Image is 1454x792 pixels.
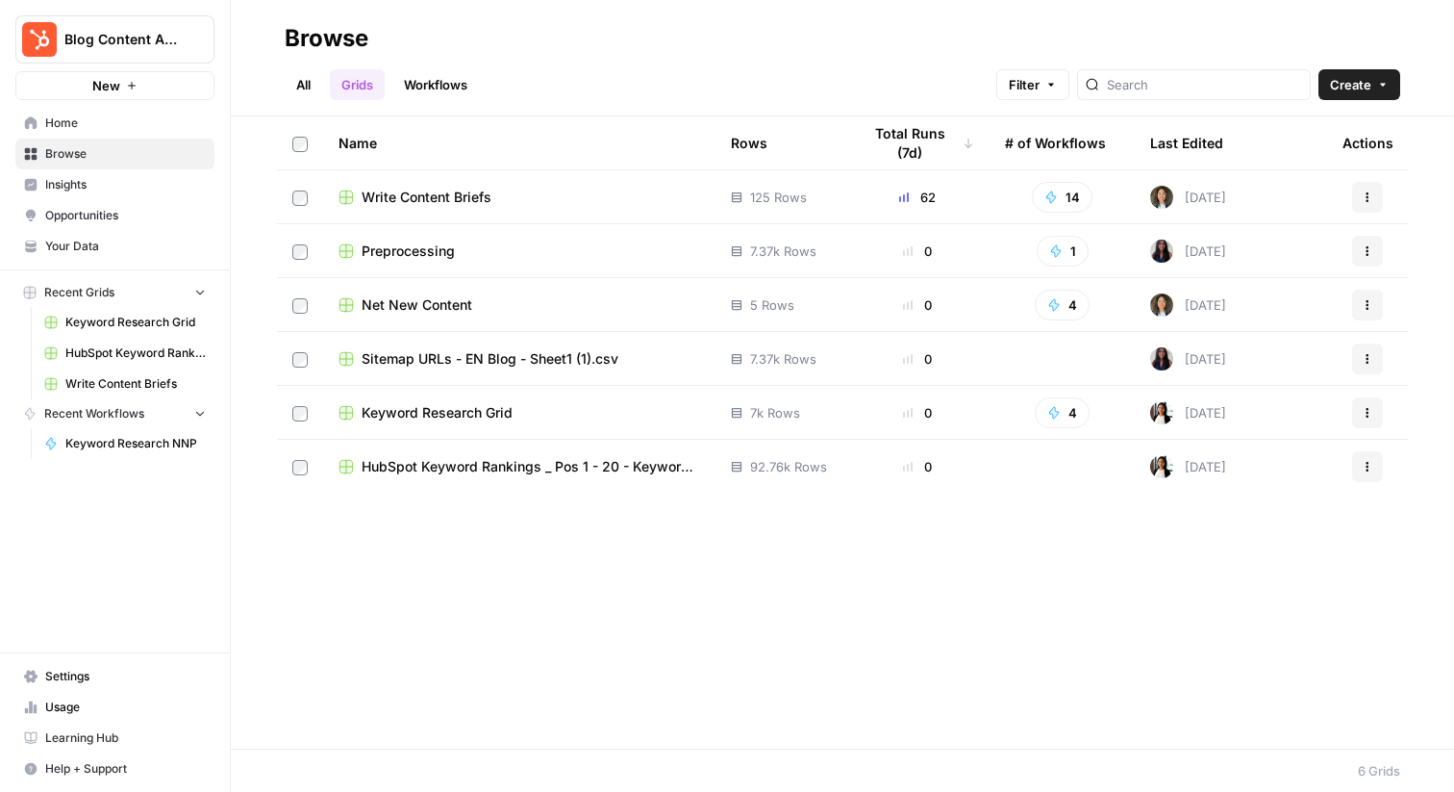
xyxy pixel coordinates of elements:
span: Opportunities [45,207,206,224]
a: Insights [15,169,214,200]
div: 6 Grids [1358,761,1400,780]
button: Help + Support [15,754,214,784]
a: All [285,69,322,100]
a: Browse [15,139,214,169]
span: Home [45,115,206,132]
a: Your Data [15,231,214,262]
a: Keyword Research Grid [36,307,214,338]
span: Keyword Research Grid [362,403,513,422]
span: Blog Content Action Plan [64,30,181,49]
div: [DATE] [1150,401,1226,424]
span: Learning Hub [45,729,206,747]
span: 125 Rows [750,188,807,207]
a: Settings [15,661,214,692]
a: Write Content Briefs [338,188,700,207]
div: 0 [861,295,974,315]
span: Keyword Research NNP [65,435,206,452]
img: Blog Content Action Plan Logo [22,22,57,57]
div: Name [338,116,700,169]
a: Preprocessing [338,242,700,261]
div: [DATE] [1150,240,1226,263]
span: Browse [45,145,206,163]
a: Grids [330,69,385,100]
a: Net New Content [338,295,700,315]
a: Usage [15,692,214,723]
span: Net New Content [362,295,472,315]
img: rox323kbkgutb4wcij4krxobkpon [1150,240,1173,263]
span: Recent Grids [44,284,114,301]
span: Keyword Research Grid [65,314,206,331]
button: Recent Grids [15,278,214,307]
div: Last Edited [1150,116,1223,169]
button: 4 [1035,290,1090,320]
img: rox323kbkgutb4wcij4krxobkpon [1150,347,1173,370]
span: Preprocessing [362,242,455,261]
div: Browse [285,23,368,54]
span: 7.37k Rows [750,242,816,261]
span: Create [1330,75,1371,94]
span: Write Content Briefs [362,188,491,207]
a: Learning Hub [15,723,214,754]
a: Sitemap URLs - EN Blog - Sheet1 (1).csv [338,349,700,369]
button: Workspace: Blog Content Action Plan [15,15,214,64]
button: 4 [1035,397,1090,428]
span: Usage [45,699,206,716]
span: 7.37k Rows [750,349,816,369]
span: 5 Rows [750,295,794,315]
button: New [15,71,214,100]
div: 0 [861,242,974,261]
span: HubSpot Keyword Rankings _ Pos 1 - 20 - Keyword Rankings - HubSpot.com.csv [362,457,700,476]
span: Your Data [45,238,206,255]
span: Recent Workflows [44,405,144,422]
div: [DATE] [1150,455,1226,478]
a: Write Content Briefs [36,369,214,399]
div: Rows [731,116,767,169]
div: 0 [861,457,974,476]
div: [DATE] [1150,347,1226,370]
a: Keyword Research Grid [338,403,700,422]
button: Recent Workflows [15,399,214,428]
a: Workflows [392,69,479,100]
img: xqjo96fmx1yk2e67jao8cdkou4un [1150,401,1173,424]
div: # of Workflows [1005,116,1106,169]
span: Filter [1009,75,1040,94]
img: xqjo96fmx1yk2e67jao8cdkou4un [1150,455,1173,478]
span: HubSpot Keyword Rankings _ Pos 1 - 20 - Keyword Rankings - HubSpot.com.csv [65,345,206,362]
span: Insights [45,176,206,193]
div: 62 [861,188,974,207]
div: 0 [861,403,974,422]
div: 0 [861,349,974,369]
a: Home [15,108,214,139]
img: 2lxmex1b25e6z9c9ikx19pg4vxoo [1150,294,1173,317]
span: Write Content Briefs [65,375,206,393]
span: 7k Rows [750,403,800,422]
div: [DATE] [1150,186,1226,209]
span: 92.76k Rows [750,457,827,476]
a: HubSpot Keyword Rankings _ Pos 1 - 20 - Keyword Rankings - HubSpot.com.csv [36,338,214,369]
button: Filter [996,69,1069,100]
button: 1 [1037,236,1089,267]
span: New [92,76,120,95]
div: Actions [1342,116,1393,169]
input: Search [1107,75,1302,94]
a: Opportunities [15,200,214,231]
span: Help + Support [45,760,206,778]
button: Create [1318,69,1400,100]
a: Keyword Research NNP [36,428,214,459]
img: 2lxmex1b25e6z9c9ikx19pg4vxoo [1150,186,1173,209]
span: Sitemap URLs - EN Blog - Sheet1 (1).csv [362,349,618,369]
div: Total Runs (7d) [861,116,974,169]
button: 14 [1032,182,1092,213]
span: Settings [45,668,206,685]
div: [DATE] [1150,294,1226,317]
a: HubSpot Keyword Rankings _ Pos 1 - 20 - Keyword Rankings - HubSpot.com.csv [338,457,700,476]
